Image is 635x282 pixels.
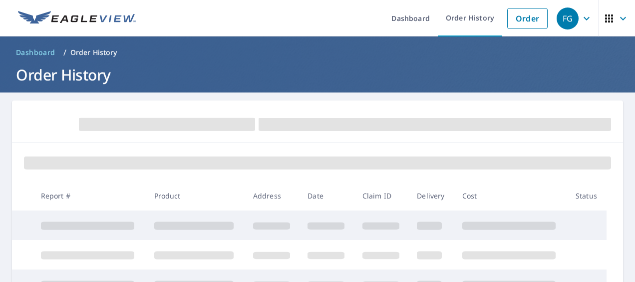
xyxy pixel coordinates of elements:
[409,181,454,210] th: Delivery
[12,64,623,85] h1: Order History
[557,7,579,29] div: FG
[454,181,568,210] th: Cost
[18,11,136,26] img: EV Logo
[12,44,59,60] a: Dashboard
[507,8,548,29] a: Order
[63,46,66,58] li: /
[245,181,300,210] th: Address
[568,181,607,210] th: Status
[70,47,117,57] p: Order History
[33,181,146,210] th: Report #
[300,181,354,210] th: Date
[354,181,409,210] th: Claim ID
[146,181,245,210] th: Product
[16,47,55,57] span: Dashboard
[12,44,623,60] nav: breadcrumb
